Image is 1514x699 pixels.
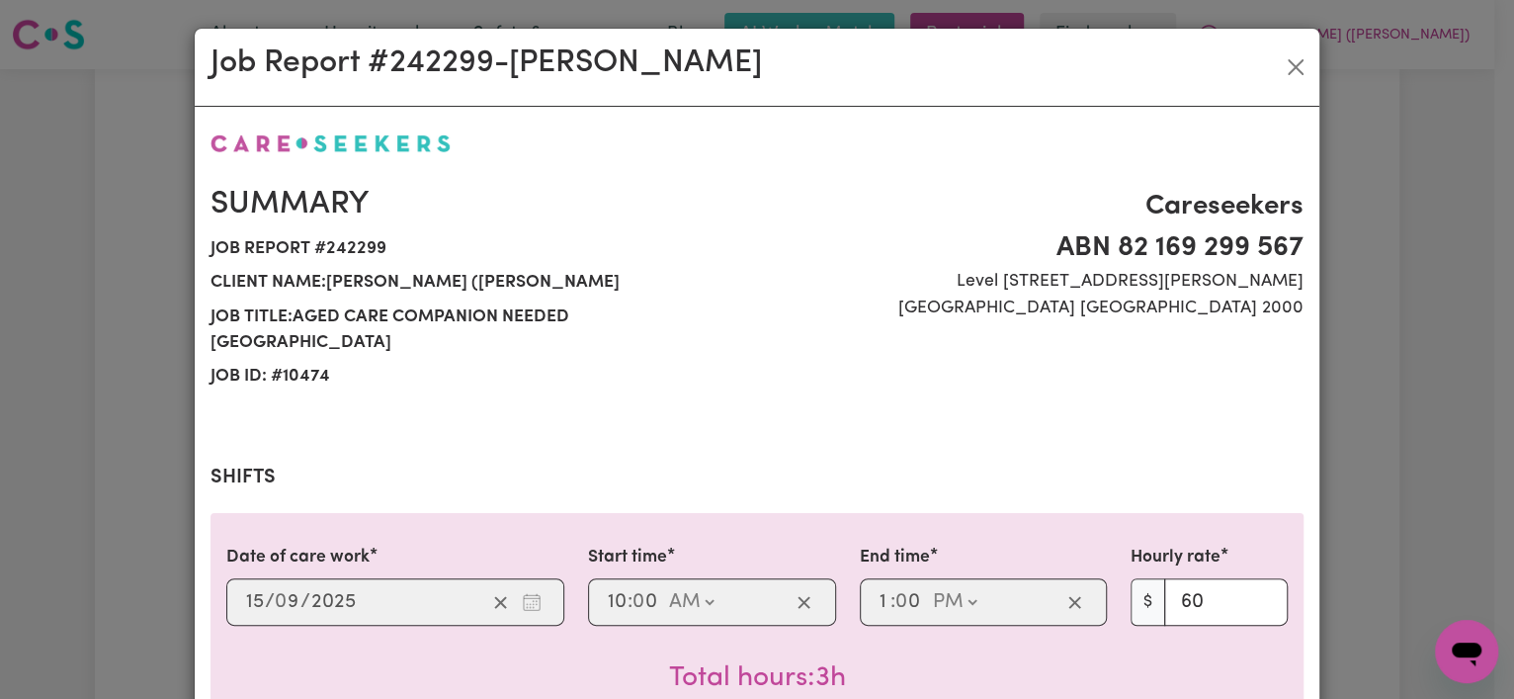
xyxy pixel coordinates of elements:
[879,587,891,617] input: --
[310,587,357,617] input: ----
[628,591,632,613] span: :
[769,186,1304,227] span: Careseekers
[276,587,300,617] input: --
[275,592,287,612] span: 0
[897,587,923,617] input: --
[1280,51,1311,83] button: Close
[265,591,275,613] span: /
[516,587,547,617] button: Enter the date of care work
[669,664,846,692] span: Total hours worked: 3 hours
[895,592,907,612] span: 0
[632,592,644,612] span: 0
[1131,578,1165,626] span: $
[210,266,745,300] span: Client name: [PERSON_NAME] ([PERSON_NAME]
[633,587,659,617] input: --
[210,134,451,152] img: Careseekers logo
[1435,620,1498,683] iframe: Button to launch messaging window
[607,587,628,617] input: --
[210,44,762,82] h2: Job Report # 242299 - [PERSON_NAME]
[210,466,1304,489] h2: Shifts
[769,227,1304,269] span: ABN 82 169 299 567
[300,591,310,613] span: /
[226,545,370,570] label: Date of care work
[210,186,745,223] h2: Summary
[210,360,745,393] span: Job ID: # 10474
[485,587,516,617] button: Clear date
[210,301,745,361] span: Job title: aged care companion needed [GEOGRAPHIC_DATA]
[1131,545,1220,570] label: Hourly rate
[769,269,1304,295] span: Level [STREET_ADDRESS][PERSON_NAME]
[210,232,745,266] span: Job report # 242299
[769,296,1304,321] span: [GEOGRAPHIC_DATA] [GEOGRAPHIC_DATA] 2000
[588,545,667,570] label: Start time
[245,587,265,617] input: --
[860,545,930,570] label: End time
[890,591,895,613] span: :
